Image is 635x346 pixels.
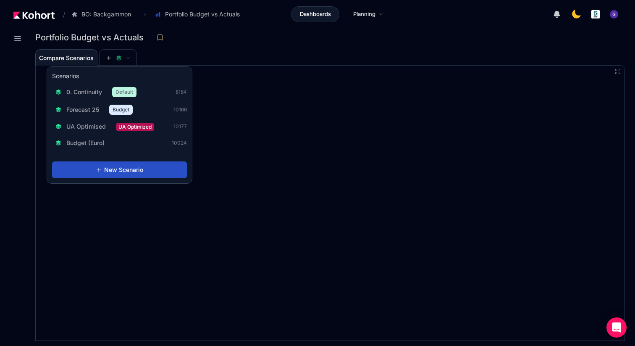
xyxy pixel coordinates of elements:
span: Budget [109,105,133,115]
span: 10177 [173,123,187,130]
span: Default [112,87,136,97]
button: Forecast 25Budget [52,102,136,117]
span: 10166 [173,106,187,113]
span: Compare Scenarios [39,55,94,61]
span: Dashboards [300,10,331,18]
h3: Scenarios [52,72,79,82]
span: Forecast 25 [66,106,99,114]
span: Portfolio Budget vs Actuals [165,10,240,18]
span: New Scenario [104,166,143,174]
span: Budget (Euro) [66,139,105,147]
h3: Portfolio Budget vs Actuals [35,33,149,42]
img: logo_logo_images_1_20240607072359498299_20240828135028712857.jpeg [591,10,600,18]
span: Planning [353,10,375,18]
button: Portfolio Budget vs Actuals [150,7,249,21]
a: Planning [344,6,393,22]
span: UA Optimised [66,122,106,131]
span: 0. Continuity [66,88,102,96]
button: 0. ContinuityDefault [52,85,140,100]
span: 10024 [172,140,187,146]
button: UA OptimisedUA Optimized [52,120,157,134]
img: Kohort logo [13,11,55,19]
span: UA Optimized [116,123,154,131]
button: New Scenario [52,161,187,178]
a: Dashboards [291,6,339,22]
span: › [142,11,148,18]
span: / [56,10,65,19]
span: 8184 [176,89,187,95]
button: BO: Backgammon [67,7,140,21]
button: Budget (Euro) [52,136,113,150]
div: Open Intercom Messenger [606,317,627,338]
button: Fullscreen [614,68,621,75]
span: BO: Backgammon [81,10,131,18]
